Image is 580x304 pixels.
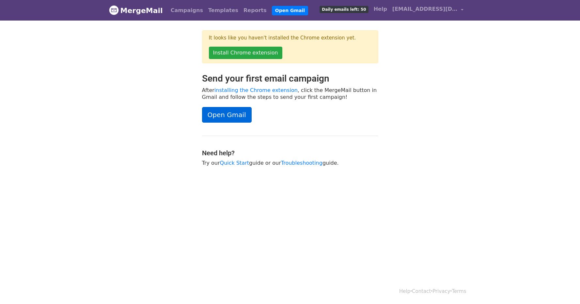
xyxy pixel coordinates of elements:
[202,73,378,84] h2: Send your first email campaign
[317,3,371,16] a: Daily emails left: 50
[320,6,368,13] span: Daily emails left: 50
[399,288,410,294] a: Help
[272,6,308,15] a: Open Gmail
[412,288,431,294] a: Contact
[202,160,378,166] p: Try our guide or our guide.
[432,288,450,294] a: Privacy
[202,149,378,157] h4: Need help?
[392,5,458,13] span: [EMAIL_ADDRESS][DOMAIN_NAME]
[209,47,282,59] a: Install Chrome extension
[202,87,378,100] p: After , click the MergeMail button in Gmail and follow the steps to send your first campaign!
[209,35,371,41] p: It looks like you haven't installed the Chrome extension yet.
[371,3,390,16] a: Help
[206,4,241,17] a: Templates
[214,87,298,93] a: installing the Chrome extension
[168,4,206,17] a: Campaigns
[547,273,580,304] iframe: Chat Widget
[202,107,252,123] a: Open Gmail
[220,160,249,166] a: Quick Start
[452,288,466,294] a: Terms
[241,4,269,17] a: Reports
[390,3,466,18] a: [EMAIL_ADDRESS][DOMAIN_NAME]
[281,160,322,166] a: Troubleshooting
[109,4,163,17] a: MergeMail
[109,5,119,15] img: MergeMail logo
